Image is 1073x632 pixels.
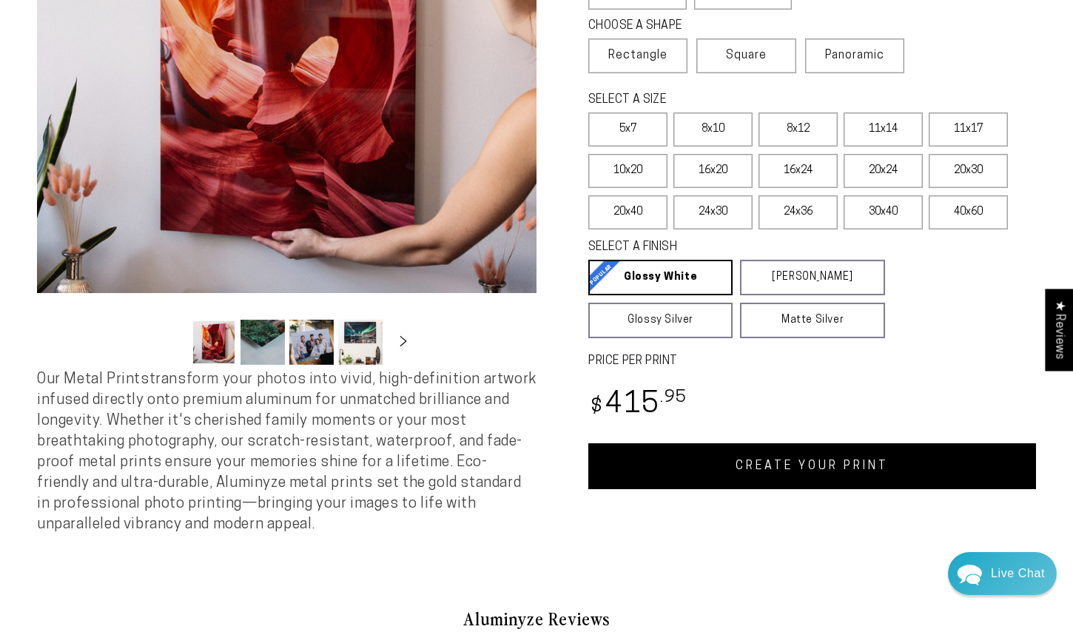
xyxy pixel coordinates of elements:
[169,22,208,61] img: John
[30,123,283,137] div: Recent Conversations
[192,320,236,365] button: Load image 1 in gallery view
[588,112,667,147] label: 5x7
[155,326,187,358] button: Slide left
[49,262,287,276] p: I am waiting for the resolution? Please respond asap.
[1045,289,1073,371] div: Click to open Judge.me floating reviews tab
[49,310,287,324] p: Hi [PERSON_NAME], I hope this finds you well. We're so sorry that your print arrived in less than...
[158,422,200,433] span: Re:amaze
[261,295,287,306] div: [DATE]
[825,50,884,61] span: Panoramic
[261,199,287,210] div: [DATE]
[588,239,851,256] legend: SELECT A FINISH
[591,397,603,417] span: $
[758,195,838,229] label: 24x36
[929,195,1008,229] label: 40x60
[289,320,334,365] button: Load image 3 in gallery view
[758,112,838,147] label: 8x12
[588,391,687,420] bdi: 415
[49,149,64,164] img: missing_thumb-9d6c3a54066ef25ae95f5dc6d59505127880417e42794f8707aec483bafeb43d.png
[387,326,420,358] button: Slide right
[948,552,1057,595] div: Chat widget toggle
[113,425,201,432] span: We run on
[67,198,261,212] div: Aluminyze
[660,389,687,406] sup: .95
[138,22,177,61] img: Helga
[588,18,781,35] legend: CHOOSE A SHAPE
[111,74,203,84] span: Away until [DATE]
[49,606,1024,631] h2: Aluminyze Reviews
[240,320,285,365] button: Load image 2 in gallery view
[588,353,1036,370] label: PRICE PER PRINT
[929,154,1008,188] label: 20x30
[67,294,261,308] div: Aluminyze
[49,214,287,228] p: Hello,I have left two messages, and was hung up on once when the person answering the phone said ...
[49,198,64,212] img: defa8ba128f0af9b145b794f3c56d73a
[67,246,261,260] div: Aluminyze
[673,112,753,147] label: 8x10
[758,154,838,188] label: 16x24
[67,150,261,164] div: Aluminyze
[740,303,884,338] a: Matte Silver
[49,246,64,260] img: defa8ba128f0af9b145b794f3c56d73a
[49,166,287,180] p: Hi [PERSON_NAME], We would like to inform you that we reprocessed your order because the mount wa...
[49,294,64,309] img: missing_thumb-9d6c3a54066ef25ae95f5dc6d59505127880417e42794f8707aec483bafeb43d.png
[844,154,923,188] label: 20x24
[588,443,1036,489] a: CREATE YOUR PRINT
[261,152,287,163] div: [DATE]
[107,22,146,61] img: Marie J
[726,47,767,64] span: Square
[844,112,923,147] label: 11x14
[673,154,753,188] label: 16x20
[991,552,1045,595] div: Contact Us Directly
[588,154,667,188] label: 10x20
[338,320,383,365] button: Load image 4 in gallery view
[261,247,287,258] div: [DATE]
[588,303,733,338] a: Glossy Silver
[588,260,733,295] a: Glossy White
[98,446,217,470] a: Leave A Message
[37,372,536,532] span: Our Metal Prints transform your photos into vivid, high-definition artwork infused directly onto ...
[740,260,884,295] a: [PERSON_NAME]
[844,195,923,229] label: 30x40
[588,92,851,109] legend: SELECT A SIZE
[588,195,667,229] label: 20x40
[929,112,1008,147] label: 11x17
[608,47,667,64] span: Rectangle
[673,195,753,229] label: 24x30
